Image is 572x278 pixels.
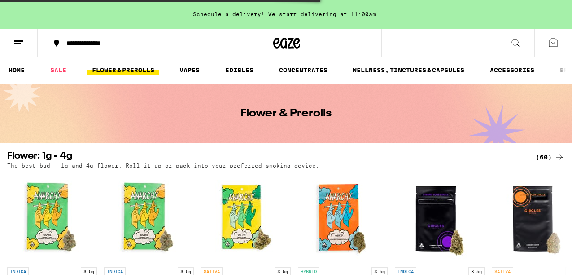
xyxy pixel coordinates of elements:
img: Anarchy - Orange Runtz - 3.5g [201,173,291,263]
a: CONCENTRATES [275,65,332,75]
h1: Flower & Prerolls [240,108,332,119]
p: 3.5g [468,267,485,275]
h2: Flower: 1g - 4g [7,152,521,163]
p: 3.5g [81,267,97,275]
p: The best bud - 1g and 4g flower. Roll it up or pack into your preferred smoking device. [7,163,319,168]
p: 3.5g [275,267,291,275]
p: INDICA [395,267,416,275]
img: Circles Base Camp - Black Cherry Gelato - 3.5g [395,173,485,263]
p: HYBRID [298,267,319,275]
a: VAPES [175,65,204,75]
a: HOME [4,65,29,75]
p: INDICA [7,267,29,275]
a: SALE [46,65,71,75]
p: SATIVA [492,267,513,275]
span: Hi. Need any help? [5,6,65,13]
p: INDICA [104,267,126,275]
p: SATIVA [201,267,223,275]
p: 3.5g [178,267,194,275]
a: (60) [536,152,565,163]
a: FLOWER & PREROLLS [87,65,159,75]
a: ACCESSORIES [485,65,539,75]
a: EDIBLES [221,65,258,75]
img: Anarchy - Cherry OG - 3.5g [298,173,388,263]
img: Anarchy - Runtz Mode - 3.5g [104,173,194,263]
p: 3.5g [371,267,388,275]
a: WELLNESS, TINCTURES & CAPSULES [348,65,469,75]
img: Anarchy - Banana OG - 3.5g [7,173,97,263]
button: Redirect to URL [0,0,490,65]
